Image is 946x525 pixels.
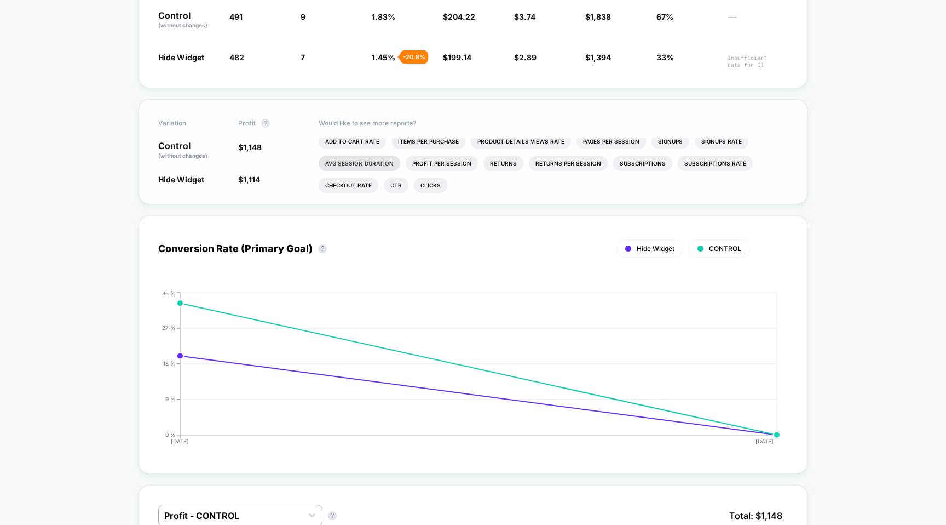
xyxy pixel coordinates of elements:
[301,53,305,62] span: 7
[695,134,748,149] li: Signups Rate
[162,324,176,331] tspan: 27 %
[406,156,478,171] li: Profit Per Session
[238,142,262,152] span: $
[238,119,256,127] span: Profit
[319,178,378,193] li: Checkout Rate
[576,134,646,149] li: Pages Per Session
[147,290,777,454] div: CONVERSION_RATE
[656,53,674,62] span: 33%
[163,360,176,367] tspan: 18 %
[651,134,689,149] li: Signups
[162,289,176,296] tspan: 36 %
[243,175,260,184] span: 1,114
[171,438,189,444] tspan: [DATE]
[391,134,465,149] li: Items Per Purchase
[400,50,428,64] div: - 20.8 %
[158,22,207,28] span: (without changes)
[755,438,774,444] tspan: [DATE]
[165,431,176,438] tspan: 0 %
[319,119,788,127] p: Would like to see more reports?
[158,11,218,30] p: Control
[656,12,673,21] span: 67%
[637,244,674,253] span: Hide Widget
[519,53,537,62] span: 2.89
[514,12,535,21] span: $
[448,12,475,21] span: 204.22
[372,12,395,21] span: 1.83 %
[301,12,305,21] span: 9
[709,244,741,253] span: CONTROL
[514,53,537,62] span: $
[585,53,611,62] span: $
[158,119,218,128] span: Variation
[471,134,571,149] li: Product Details Views Rate
[519,12,535,21] span: 3.74
[158,152,207,159] span: (without changes)
[158,53,204,62] span: Hide Widget
[238,175,260,184] span: $
[590,12,611,21] span: 1,838
[158,175,204,184] span: Hide Widget
[728,14,788,30] span: ---
[319,134,386,149] li: Add To Cart Rate
[158,141,227,160] p: Control
[261,119,270,128] button: ?
[165,396,176,402] tspan: 9 %
[229,53,244,62] span: 482
[483,156,523,171] li: Returns
[328,511,337,520] button: ?
[590,53,611,62] span: 1,394
[243,142,262,152] span: 1,148
[529,156,608,171] li: Returns Per Session
[384,178,408,193] li: Ctr
[443,53,471,62] span: $
[728,54,788,69] span: Insufficient data for CI
[585,12,611,21] span: $
[229,12,243,21] span: 491
[678,156,753,171] li: Subscriptions Rate
[414,178,447,193] li: Clicks
[443,12,475,21] span: $
[613,156,672,171] li: Subscriptions
[448,53,471,62] span: 199.14
[372,53,395,62] span: 1.45 %
[319,156,400,171] li: Avg Session Duration
[318,244,327,253] button: ?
